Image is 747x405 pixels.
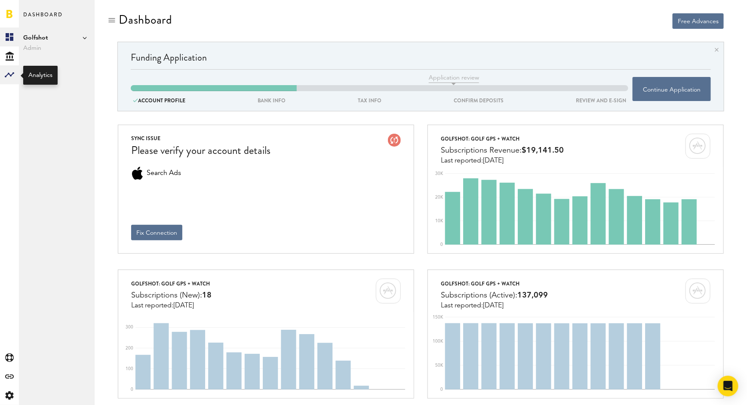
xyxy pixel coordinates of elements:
text: 200 [126,346,133,350]
img: card-marketplace-itunes.svg [376,279,401,304]
div: Subscriptions (New): [131,289,212,302]
text: 30K [435,172,443,176]
button: Free Advances [673,13,724,29]
text: 10K [435,219,443,223]
img: card-marketplace-itunes.svg [686,279,710,304]
div: REVIEW AND E-SIGN [574,96,628,105]
span: Support [63,6,94,14]
span: Application review [429,74,479,83]
div: Dashboard [119,13,172,27]
div: Golfshot: Golf GPS + Watch [131,279,212,289]
div: Subscriptions (Active): [441,289,548,302]
text: 0 [131,387,133,392]
text: 100K [433,339,443,344]
text: 100 [126,367,133,371]
div: Subscriptions Revenue: [441,144,564,157]
div: Golfshot: Golf GPS + Watch [441,134,564,144]
div: Last reported: [131,302,212,310]
span: Golfshot [23,33,90,43]
text: 50K [435,363,443,368]
span: Admin [23,43,90,53]
button: Fix Connection [131,225,182,240]
button: Continue Application [633,77,711,101]
span: Search Ads [147,167,181,180]
text: 0 [440,387,443,392]
div: Analytics [28,71,52,80]
img: card-marketplace-itunes.svg [686,134,710,159]
span: 137,099 [517,291,548,299]
div: Please verify your account details [131,143,271,158]
text: 300 [126,325,133,329]
div: SYNC ISSUE [131,134,271,143]
text: 20K [435,195,443,199]
text: 0 [440,242,443,247]
div: BANK INFO [255,96,288,105]
span: [DATE] [483,302,504,309]
div: Golfshot: Golf GPS + Watch [441,279,548,289]
div: Last reported: [441,157,564,165]
span: $19,141.50 [522,147,564,154]
div: confirm deposits [452,96,506,105]
div: Search Ads [131,167,144,180]
span: [DATE] [483,157,504,164]
span: Dashboard [23,9,63,28]
img: account-issue.svg [388,134,401,147]
div: Open Intercom Messenger [718,376,738,396]
div: Funding Application [131,51,711,69]
text: 150K [433,315,443,319]
div: ACCOUNT PROFILE [131,96,188,105]
span: [DATE] [173,302,194,309]
div: Last reported: [441,302,548,310]
span: 18 [202,291,212,299]
div: tax info [356,96,384,105]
